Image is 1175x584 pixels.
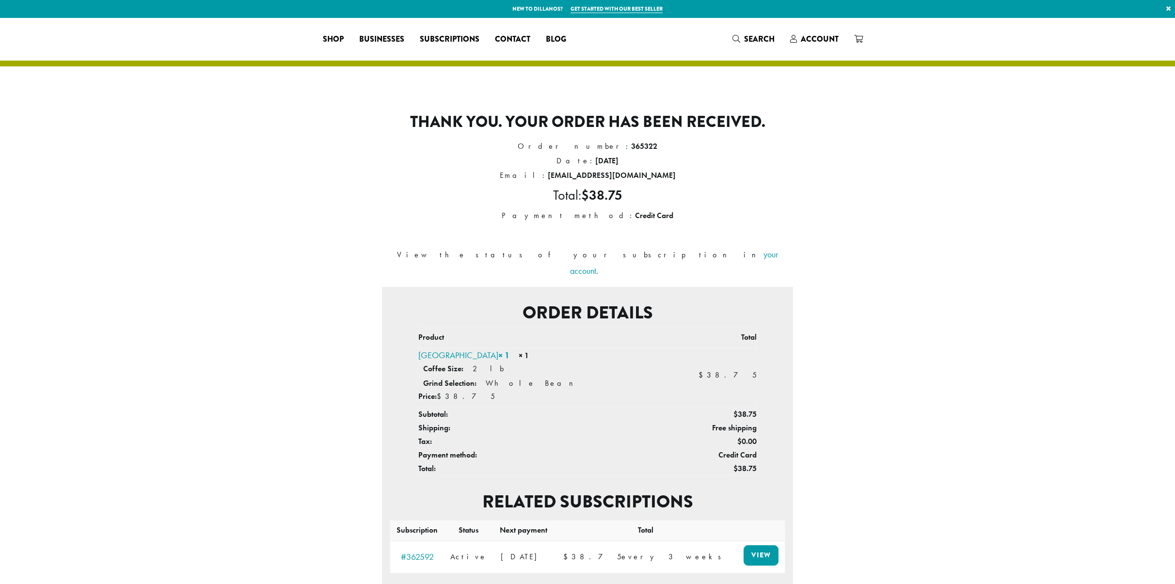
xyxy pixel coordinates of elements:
[418,327,667,348] th: Product
[733,409,757,419] span: 38.75
[733,463,757,474] span: 38.75
[418,391,437,401] strong: Price:
[390,491,785,512] h2: Related subscriptions
[382,246,793,279] p: View the status of your subscription in .
[744,545,778,566] a: View
[382,154,793,168] li: Date:
[423,363,463,374] strong: Coffee Size:
[397,525,438,535] span: Subscription
[500,525,547,535] span: Next payment
[737,436,742,446] span: $
[554,541,737,573] td: every 3 weeks
[595,156,619,166] strong: [DATE]
[563,552,572,562] span: $
[737,436,757,446] span: 0.00
[493,541,554,573] td: [DATE]
[631,141,657,151] strong: 365322
[635,210,673,221] strong: Credit Card
[638,525,653,535] span: Total
[546,33,566,46] span: Blog
[418,448,667,462] th: Payment method:
[359,33,404,46] span: Businesses
[519,350,529,361] strong: × 1
[667,448,757,462] td: Credit Card
[459,525,478,535] span: Status
[418,349,509,361] a: [GEOGRAPHIC_DATA]× 1
[437,391,445,401] span: $
[382,168,793,183] li: Email:
[581,187,589,204] span: $
[401,551,434,562] a: View subscription number 362592
[390,302,785,323] h2: Order details
[571,5,663,13] a: Get started with our best seller
[418,435,667,448] th: Tax:
[323,33,344,46] span: Shop
[423,378,476,388] strong: Grind Selection:
[563,552,621,562] span: 38.75
[382,208,793,223] li: Payment method:
[699,370,707,380] span: $
[418,462,667,476] th: Total:
[733,463,738,474] span: $
[667,421,757,435] td: Free shipping
[382,183,793,208] li: Total:
[444,541,493,573] td: Active
[420,33,479,46] span: Subscriptions
[699,370,757,380] bdi: 38.75
[667,327,757,348] th: Total
[801,33,839,45] span: Account
[570,249,778,276] a: your account
[486,378,581,388] p: Whole Bean
[498,349,509,361] strong: × 1
[418,408,667,422] th: Subtotal:
[418,421,667,435] th: Shipping:
[548,170,676,180] strong: [EMAIL_ADDRESS][DOMAIN_NAME]
[382,139,793,154] li: Order number:
[495,33,530,46] span: Contact
[744,33,775,45] span: Search
[733,409,738,419] span: $
[382,113,793,131] p: Thank you. Your order has been received.
[437,391,495,401] span: 38.75
[725,31,782,47] a: Search
[315,32,351,47] a: Shop
[581,187,622,204] bdi: 38.75
[473,363,504,374] p: 2 lb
